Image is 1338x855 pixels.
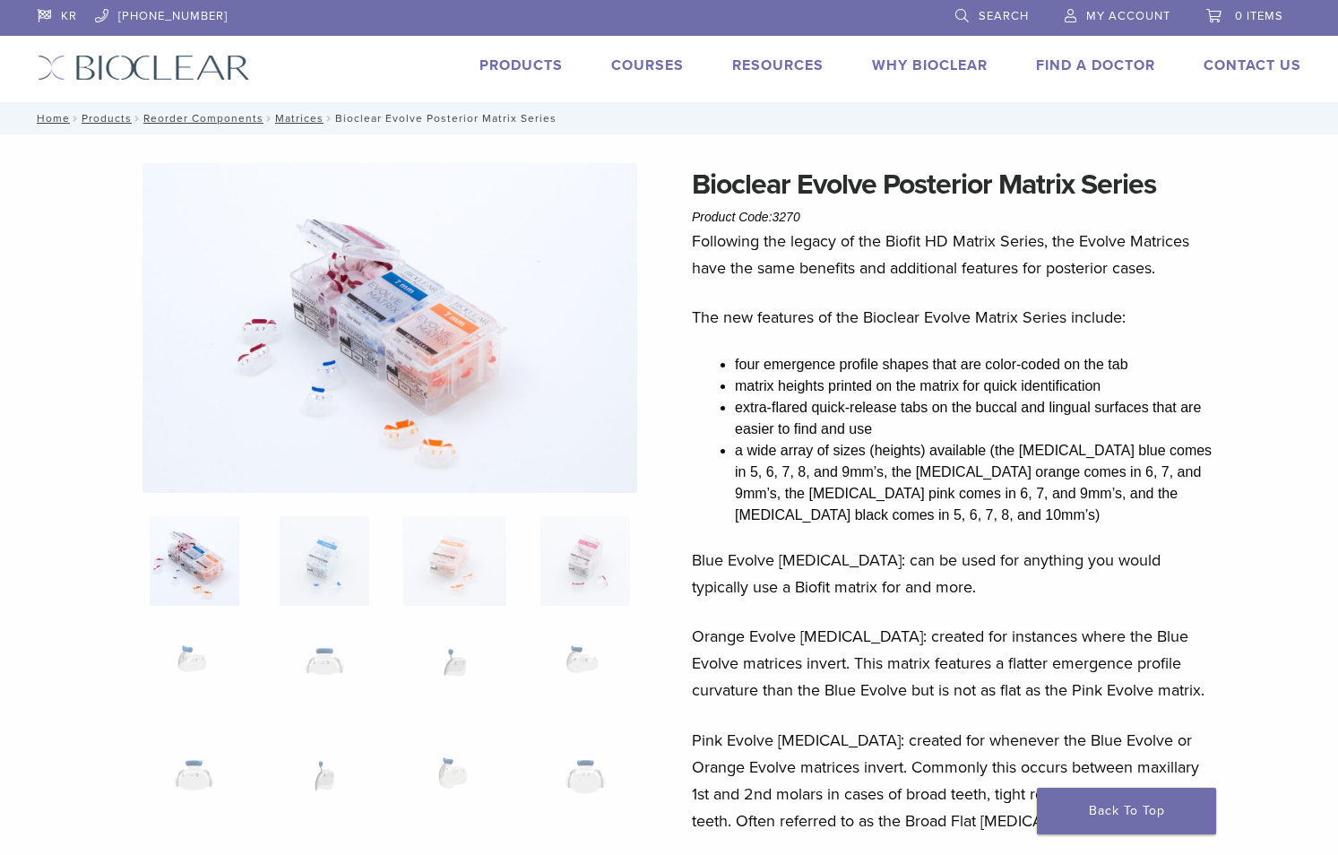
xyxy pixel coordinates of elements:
[31,112,70,125] a: Home
[479,56,563,74] a: Products
[611,56,684,74] a: Courses
[979,9,1029,23] span: Search
[692,210,800,224] span: Product Code:
[82,112,132,125] a: Products
[872,56,988,74] a: Why Bioclear
[735,397,1219,440] li: extra-flared quick-release tabs on the buccal and lingual surfaces that are easier to find and use
[533,741,636,831] img: Bioclear Evolve Posterior Matrix Series - Image 12
[1235,9,1283,23] span: 0 items
[132,114,143,123] span: /
[24,102,1315,134] nav: Bioclear Evolve Posterior Matrix Series
[773,210,800,224] span: 3270
[1086,9,1170,23] span: My Account
[275,112,324,125] a: Matrices
[735,376,1219,397] li: matrix heights printed on the matrix for quick identification
[280,741,369,831] img: Bioclear Evolve Posterior Matrix Series - Image 10
[692,304,1219,331] p: The new features of the Bioclear Evolve Matrix Series include:
[403,516,506,606] img: Bioclear Evolve Posterior Matrix Series - Image 3
[692,547,1219,600] p: Blue Evolve [MEDICAL_DATA]: can be used for anything you would typically use a Biofit matrix for ...
[540,516,630,606] img: Bioclear Evolve Posterior Matrix Series - Image 4
[70,114,82,123] span: /
[280,516,369,606] img: Bioclear Evolve Posterior Matrix Series - Image 2
[732,56,824,74] a: Resources
[735,354,1219,376] li: four emergence profile shapes that are color-coded on the tab
[1036,56,1155,74] a: Find A Doctor
[150,516,239,606] img: Evolve-refills-2-324x324.jpg
[692,623,1219,704] p: Orange Evolve [MEDICAL_DATA]: created for instances where the Blue Evolve matrices invert. This m...
[324,114,335,123] span: /
[1037,788,1216,834] a: Back To Top
[263,114,275,123] span: /
[1204,56,1301,74] a: Contact Us
[150,629,239,719] img: Bioclear Evolve Posterior Matrix Series - Image 5
[692,727,1219,834] p: Pink Evolve [MEDICAL_DATA]: created for whenever the Blue Evolve or Orange Evolve matrices invert...
[142,741,246,831] img: Bioclear Evolve Posterior Matrix Series - Image 9
[692,163,1219,206] h1: Bioclear Evolve Posterior Matrix Series
[142,163,637,493] img: Evolve-refills-2
[143,112,263,125] a: Reorder Components
[533,629,636,719] img: Bioclear Evolve Posterior Matrix Series - Image 8
[38,55,250,81] img: Bioclear
[692,228,1219,281] p: Following the legacy of the Biofit HD Matrix Series, the Evolve Matrices have the same benefits a...
[410,741,500,831] img: Bioclear Evolve Posterior Matrix Series - Image 11
[403,629,506,719] img: Bioclear Evolve Posterior Matrix Series - Image 7
[735,440,1219,526] li: a wide array of sizes (heights) available (the [MEDICAL_DATA] blue comes in 5, 6, 7, 8, and 9mm’s...
[272,629,376,719] img: Bioclear Evolve Posterior Matrix Series - Image 6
